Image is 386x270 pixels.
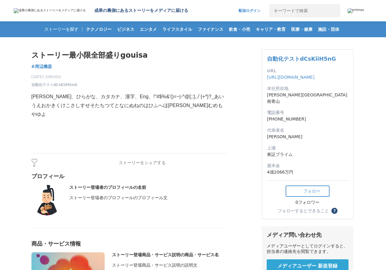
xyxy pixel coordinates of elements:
dd: [PERSON_NAME] [267,134,348,140]
p: ストーリーをシェアする [119,160,166,166]
a: 医療・健康 [289,21,315,37]
span: ストーリー登場者のプロフィールのプロフィール文 [69,195,168,200]
h1: ストーリー最小限全部盛りgouisa [31,49,227,61]
dt: 上場 [267,145,348,151]
a: 配信ログイン [233,4,267,17]
span: ストーリー登場商品・サービス説明の説明文 [112,263,197,268]
a: 自動化テストdCsKiiH5nG [267,56,336,62]
span: メディアユーザー 新規登録 [277,263,338,269]
div: 0フォロワー [286,200,330,205]
span: ライフスタイル [160,27,195,32]
h2: 成果の裏側にあるストーリーをメディアに届ける [94,8,188,13]
div: ストーリー登場商品・サービス説明の商品・サービス名 [112,252,227,258]
a: ビジネス [115,21,137,37]
span: 施設・団体 [316,27,342,32]
a: 飲食・小売 [226,21,253,37]
dd: 東証プライム [267,151,348,158]
button: ？ [331,208,337,214]
span: ファイナンス [195,27,226,32]
div: 商品・サービス情報 [31,240,227,247]
dt: 代表者名 [267,127,348,134]
button: 検索 [327,4,340,17]
div: メディア問い合わせ先 [267,231,348,239]
img: prtimes [348,8,364,13]
span: #周辺機器 [31,64,52,69]
dt: 電話番号 [267,110,348,116]
span: エンタメ [137,27,159,32]
img: 成果の裏側にあるストーリーをメディアに届ける [14,8,86,13]
dd: [PERSON_NAME][GEOGRAPHIC_DATA]南青山 [267,92,348,105]
dt: URL [267,68,348,74]
span: テクノロジー [84,27,114,32]
p: [PERSON_NAME]、ひらがな、カタカナ、漢字、Eng、!"#$%&'()=~|-^@[;:],./`{+*}?_あいうえおかきくけこさしすせそたちつてとなにぬねのはひふへほ[PERSON... [31,92,227,119]
a: ライフスタイル [160,21,195,37]
div: ストーリー登場者のプロフィールの名前 [69,185,227,190]
span: キャリア・教育 [253,27,288,32]
a: 成果の裏側にあるストーリーをメディアに届ける 成果の裏側にあるストーリーをメディアに届ける [14,8,188,13]
span: ビジネス [115,27,137,32]
p: 0 [31,164,38,167]
span: 飲食・小売 [226,27,253,32]
a: エンタメ [137,21,159,37]
span: ？ [332,209,337,213]
button: フォロー [286,185,330,197]
div: プロフィール [31,173,227,180]
a: テクノロジー [84,21,114,37]
dd: 4億2066万円 [267,169,348,175]
a: キャリア・教育 [253,21,288,37]
div: フォローするとできること [278,209,329,213]
span: 医療・健康 [289,27,315,32]
a: #周辺機器 [31,63,52,70]
a: prtimes [348,8,373,13]
img: thumbnail_c21e1320-78fe-11f0-bcbb-b77cbf2ad28a.png [31,185,62,215]
dt: 資本金 [267,163,348,169]
input: キーワードで検索 [269,4,327,17]
a: 自動化テストdCsKiiH5nG [31,82,78,88]
a: ファイナンス [195,21,226,37]
a: 施設・団体 [316,21,342,37]
dd: [PHONE_NUMBER] [267,116,348,122]
span: [DATE] 20時40分 [31,74,78,80]
a: [URL][DOMAIN_NAME] [267,75,315,80]
dt: 本社所在地 [267,85,348,92]
div: メディアユーザーとしてログインすると、担当者の連絡先を閲覧できます。 [267,243,348,254]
